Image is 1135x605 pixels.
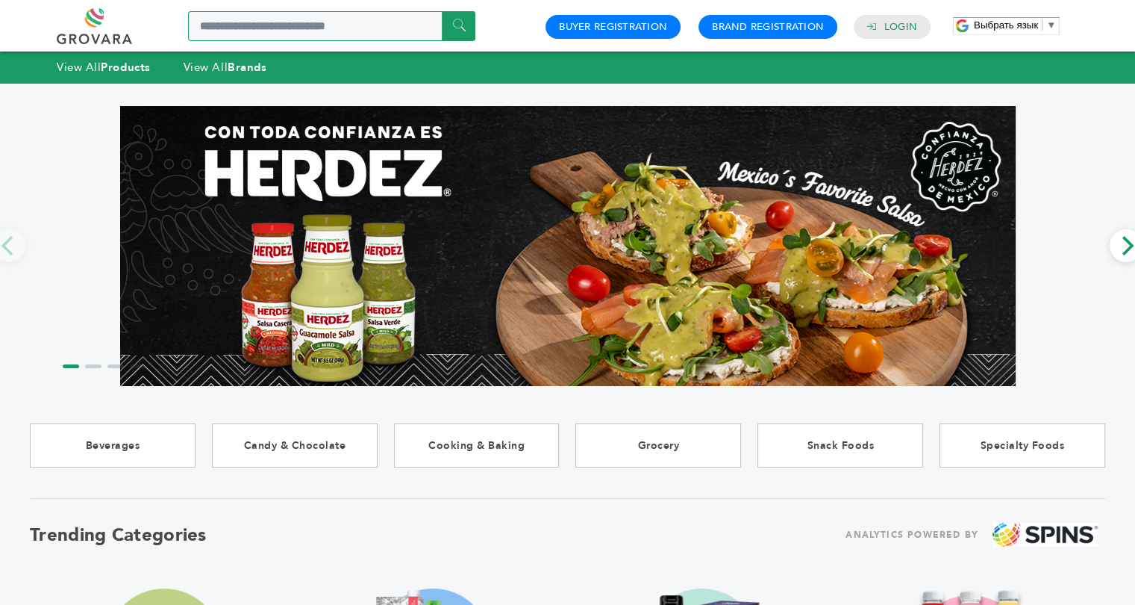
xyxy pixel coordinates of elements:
[757,423,923,468] a: Snack Foods
[57,60,151,75] a: View AllProducts
[712,20,824,34] a: Brand Registration
[1042,19,1042,31] span: ​
[394,423,560,468] a: Cooking & Baking
[939,423,1105,468] a: Specialty Foods
[188,11,475,41] input: Search a product or brand...
[212,423,378,468] a: Candy & Chocolate
[1046,19,1056,31] span: ▼
[974,19,1038,31] span: Выбрать язык
[575,423,741,468] a: Grocery
[30,523,207,547] h2: Trending Categories
[228,60,266,75] strong: Brands
[559,20,667,34] a: Buyer Registration
[107,364,124,368] li: Page dot 3
[120,106,1016,386] img: Marketplace Top Banner 1
[974,19,1056,31] a: Выбрать язык​
[30,423,196,468] a: Beverages
[992,523,1098,547] img: spins.png
[130,364,146,368] li: Page dot 4
[884,20,917,34] a: Login
[184,60,267,75] a: View AllBrands
[101,60,150,75] strong: Products
[845,526,978,544] span: ANALYTICS POWERED BY
[85,364,101,368] li: Page dot 2
[63,364,79,368] li: Page dot 1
